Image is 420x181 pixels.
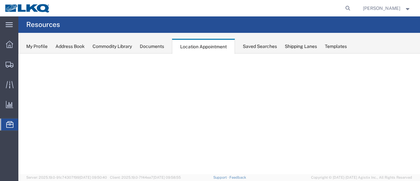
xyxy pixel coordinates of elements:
span: Sopha Sam [363,5,400,12]
span: Copyright © [DATE]-[DATE] Agistix Inc., All Rights Reserved [311,175,412,180]
div: Documents [140,43,164,50]
span: [DATE] 09:58:55 [153,175,181,179]
span: [DATE] 09:50:40 [79,175,107,179]
span: Server: 2025.19.0-91c74307f99 [26,175,107,179]
a: Feedback [229,175,246,179]
h4: Resources [26,16,60,33]
div: Location Appointment [172,39,235,54]
div: Saved Searches [243,43,277,50]
div: Address Book [55,43,85,50]
div: My Profile [26,43,48,50]
span: Client: 2025.19.0-7f44ea7 [110,175,181,179]
iframe: FS Legacy Container [18,54,420,174]
button: [PERSON_NAME] [363,4,411,12]
img: logo [5,3,51,13]
div: Templates [325,43,347,50]
a: Support [213,175,230,179]
div: Commodity Library [93,43,132,50]
div: Shipping Lanes [285,43,317,50]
